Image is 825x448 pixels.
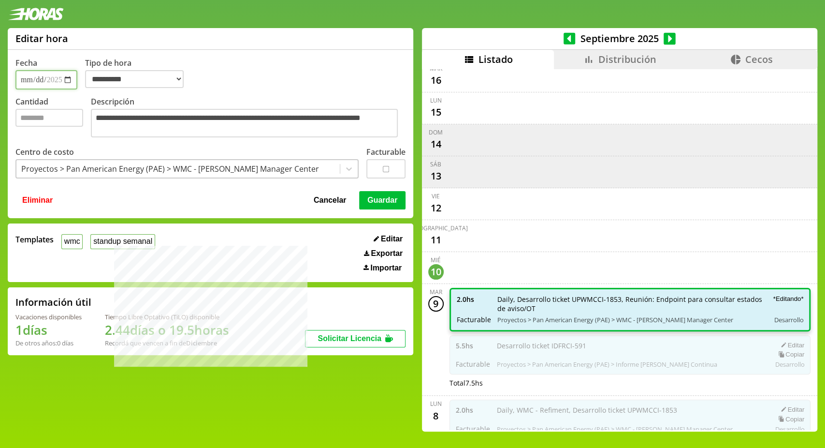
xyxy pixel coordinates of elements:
span: Editar [381,235,403,243]
span: Listado [478,53,513,66]
div: 12 [428,200,444,216]
h1: 2.44 días o 19.5 horas [105,321,229,339]
label: Cantidad [15,96,91,140]
button: Cancelar [311,191,349,209]
div: 13 [428,168,444,184]
div: dom [429,128,443,136]
div: lun [430,96,442,105]
div: lun [430,400,442,408]
div: scrollable content [422,69,817,430]
span: Cecos [745,53,773,66]
span: Distribución [598,53,656,66]
div: 8 [428,408,444,423]
div: mar [430,288,442,296]
div: 14 [428,136,444,152]
img: logotipo [8,8,64,20]
div: Total 7.5 hs [449,378,811,388]
span: Templates [15,234,54,245]
div: 9 [428,296,444,312]
h1: Editar hora [15,32,68,45]
div: Recordá que vencen a fin de [105,339,229,347]
div: 10 [428,264,444,280]
span: Solicitar Licencia [318,334,381,343]
label: Centro de costo [15,147,74,157]
label: Fecha [15,58,37,68]
div: Tiempo Libre Optativo (TiLO) disponible [105,313,229,321]
span: Exportar [371,249,403,258]
span: Importar [370,264,402,272]
label: Descripción [91,96,405,140]
button: Eliminar [19,191,56,209]
div: De otros años: 0 días [15,339,82,347]
div: 16 [428,73,444,88]
button: Exportar [361,249,405,258]
button: Editar [371,234,405,244]
h1: 1 días [15,321,82,339]
input: Cantidad [15,109,83,127]
button: wmc [61,234,83,249]
select: Tipo de hora [85,70,184,88]
div: 15 [428,105,444,120]
div: 11 [428,232,444,248]
div: Vacaciones disponibles [15,313,82,321]
button: Guardar [359,191,405,209]
span: Septiembre 2025 [575,32,664,45]
b: Diciembre [186,339,217,347]
textarea: Descripción [91,109,398,137]
label: Tipo de hora [85,58,191,90]
h2: Información útil [15,296,91,309]
div: [DEMOGRAPHIC_DATA] [404,224,468,232]
button: standup semanal [90,234,155,249]
div: Proyectos > Pan American Energy (PAE) > WMC - [PERSON_NAME] Manager Center [21,164,319,174]
div: sáb [430,160,441,168]
button: Solicitar Licencia [305,330,405,347]
label: Facturable [366,147,405,157]
div: mié [431,256,441,264]
div: vie [432,192,440,200]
